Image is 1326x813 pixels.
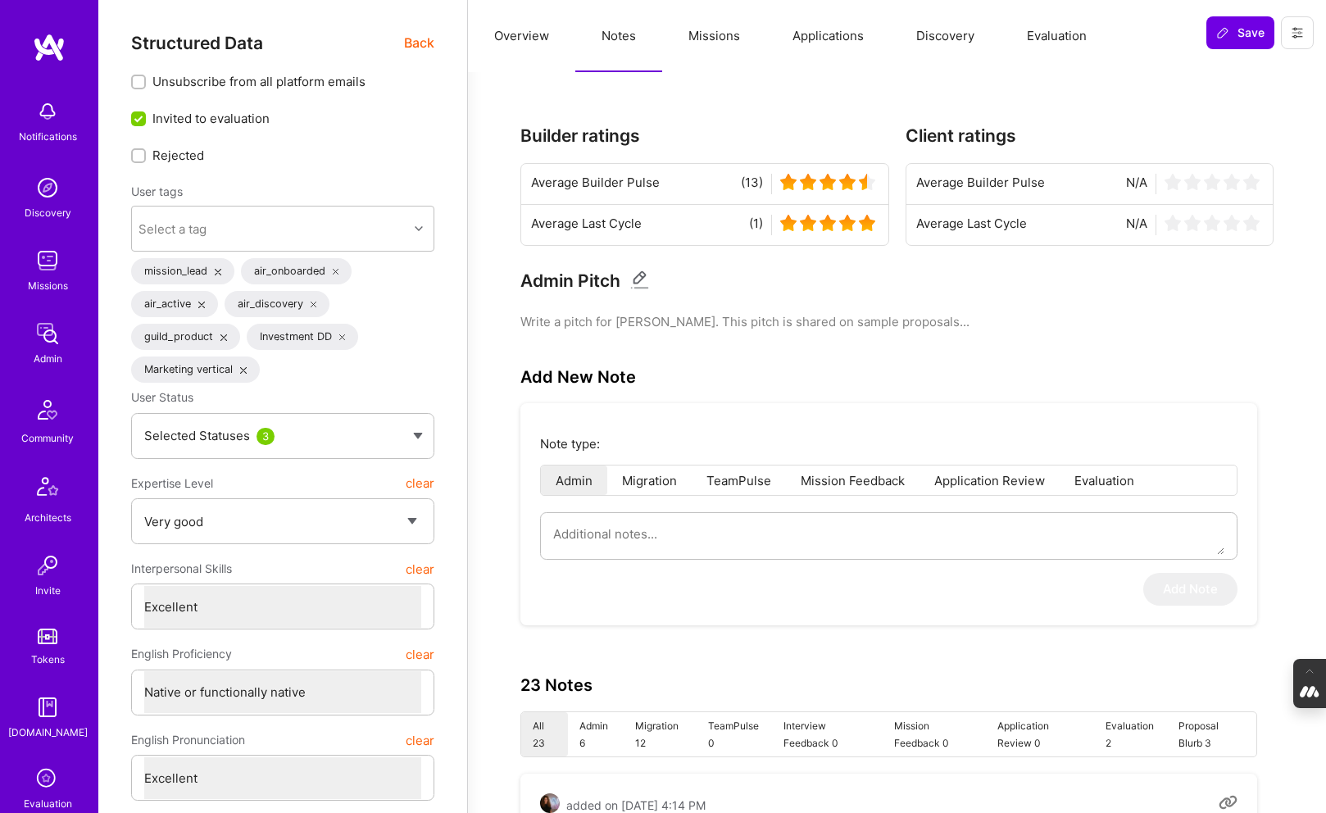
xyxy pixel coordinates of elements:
[1126,174,1147,194] span: N/A
[820,215,836,231] img: star
[1206,16,1274,49] button: Save
[531,174,660,194] span: Average Builder Pulse
[31,691,64,724] img: guide book
[31,171,64,204] img: discovery
[1204,215,1220,231] img: star
[540,435,1237,452] p: Note type:
[820,174,836,190] img: star
[406,469,434,498] button: clear
[215,269,221,275] i: icon Close
[916,174,1045,194] span: Average Builder Pulse
[311,302,317,308] i: icon Close
[152,147,204,164] span: Rejected
[32,764,63,795] i: icon SelectionTeam
[906,125,1274,146] h3: Client ratings
[531,215,642,235] span: Average Last Cycle
[920,466,1060,495] li: Application Review
[33,33,66,62] img: logo
[1165,215,1181,231] img: star
[28,390,67,429] img: Community
[406,554,434,584] button: clear
[1126,215,1147,235] span: N/A
[780,174,797,190] img: star
[749,215,763,235] span: (1)
[520,675,593,695] h3: 23 Notes
[31,95,64,128] img: bell
[28,277,68,294] div: Missions
[19,128,77,145] div: Notifications
[404,33,434,53] span: Back
[520,367,636,387] h3: Add New Note
[415,225,423,233] i: icon Chevron
[25,204,71,221] div: Discovery
[800,174,816,190] img: star
[31,244,64,277] img: teamwork
[697,712,772,756] li: TeamPulse 0
[630,270,649,289] i: Edit
[916,215,1027,235] span: Average Last Cycle
[139,220,207,238] div: Select a tag
[1216,25,1265,41] span: Save
[152,110,270,127] span: Invited to evaluation
[131,639,232,669] span: English Proficiency
[240,367,247,374] i: icon Close
[540,793,560,813] img: User Avatar
[144,428,250,443] span: Selected Statuses
[520,270,620,291] h3: Admin Pitch
[131,357,260,383] div: Marketing vertical
[131,258,234,284] div: mission_lead
[839,174,856,190] img: star
[131,554,232,584] span: Interpersonal Skills
[28,470,67,509] img: Architects
[800,215,816,231] img: star
[257,428,275,445] div: 3
[333,269,339,275] i: icon Close
[1094,712,1167,756] li: Evaluation 2
[521,712,568,756] li: All 23
[406,725,434,755] button: clear
[624,712,697,756] li: Migration 12
[568,712,624,756] li: Admin 6
[406,639,434,669] button: clear
[21,429,74,447] div: Community
[225,291,330,317] div: air_discovery
[413,433,423,439] img: caret
[220,334,227,341] i: icon Close
[131,291,218,317] div: air_active
[692,466,786,495] li: TeamPulse
[1165,174,1181,190] img: star
[1243,174,1260,190] img: star
[131,390,193,404] span: User Status
[131,33,263,53] span: Structured Data
[131,725,245,755] span: English Pronunciation
[1243,215,1260,231] img: star
[859,174,875,190] img: star
[339,334,346,341] i: icon Close
[131,184,183,199] label: User tags
[152,73,366,90] span: Unsubscribe from all platform emails
[31,549,64,582] img: Invite
[607,466,692,495] li: Migration
[34,350,62,367] div: Admin
[247,324,359,350] div: Investment DD
[131,324,240,350] div: guild_product
[772,712,883,756] li: Interview Feedback 0
[25,509,71,526] div: Architects
[1167,712,1256,756] li: Proposal Blurb 3
[1184,174,1201,190] img: star
[859,215,875,231] img: star
[882,712,986,756] li: Mission Feedback 0
[780,215,797,231] img: star
[31,651,65,668] div: Tokens
[1219,793,1237,812] i: Copy link
[1224,174,1240,190] img: star
[520,313,1274,330] pre: Write a pitch for [PERSON_NAME]. This pitch is shared on sample proposals...
[786,466,920,495] li: Mission Feedback
[541,466,607,495] li: Admin
[986,712,1094,756] li: Application Review 0
[1060,466,1149,495] li: Evaluation
[520,125,889,146] h3: Builder ratings
[241,258,352,284] div: air_onboarded
[198,302,205,308] i: icon Close
[8,724,88,741] div: [DOMAIN_NAME]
